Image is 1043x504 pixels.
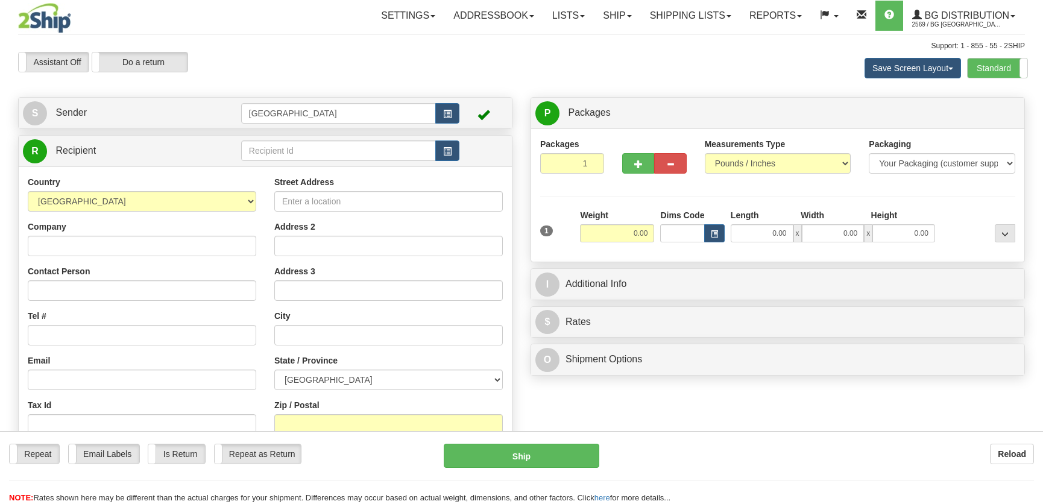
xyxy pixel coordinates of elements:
[793,224,802,242] span: x
[241,103,436,124] input: Sender Id
[9,493,33,502] span: NOTE:
[10,444,59,464] label: Repeat
[535,101,559,125] span: P
[903,1,1024,31] a: BG Distribution 2569 / BG [GEOGRAPHIC_DATA] (PRINCIPAL)
[912,19,1003,31] span: 2569 / BG [GEOGRAPHIC_DATA] (PRINCIPAL)
[19,52,89,72] label: Assistant Off
[535,347,1020,372] a: OShipment Options
[28,354,50,367] label: Email
[274,354,338,367] label: State / Province
[801,209,824,221] label: Width
[641,1,740,31] a: Shipping lists
[92,52,187,72] label: Do a return
[998,449,1026,459] b: Reload
[274,191,503,212] input: Enter a location
[69,444,139,464] label: Email Labels
[535,101,1020,125] a: P Packages
[274,399,320,411] label: Zip / Postal
[274,176,334,188] label: Street Address
[55,145,96,156] span: Recipient
[241,140,436,161] input: Recipient Id
[660,209,704,221] label: Dims Code
[580,209,608,221] label: Weight
[1015,191,1042,313] iframe: chat widget
[28,310,46,322] label: Tel #
[540,225,553,236] span: 1
[535,310,1020,335] a: $Rates
[18,3,71,33] img: logo2569.jpg
[23,101,47,125] span: S
[535,272,1020,297] a: IAdditional Info
[444,1,543,31] a: Addressbook
[864,224,872,242] span: x
[535,348,559,372] span: O
[28,399,51,411] label: Tax Id
[535,310,559,334] span: $
[871,209,898,221] label: Height
[568,107,610,118] span: Packages
[274,265,315,277] label: Address 3
[23,139,217,163] a: R Recipient
[731,209,759,221] label: Length
[28,221,66,233] label: Company
[968,58,1027,78] label: Standard
[543,1,594,31] a: Lists
[18,41,1025,51] div: Support: 1 - 855 - 55 - 2SHIP
[215,444,301,464] label: Repeat as Return
[869,138,911,150] label: Packaging
[540,138,579,150] label: Packages
[28,176,60,188] label: Country
[23,101,241,125] a: S Sender
[865,58,961,78] button: Save Screen Layout
[55,107,87,118] span: Sender
[594,493,610,502] a: here
[28,265,90,277] label: Contact Person
[594,1,640,31] a: Ship
[705,138,786,150] label: Measurements Type
[274,221,315,233] label: Address 2
[274,310,290,322] label: City
[922,10,1009,20] span: BG Distribution
[740,1,811,31] a: Reports
[444,444,599,468] button: Ship
[535,272,559,297] span: I
[995,224,1015,242] div: ...
[990,444,1034,464] button: Reload
[372,1,444,31] a: Settings
[148,444,204,464] label: Is Return
[23,139,47,163] span: R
